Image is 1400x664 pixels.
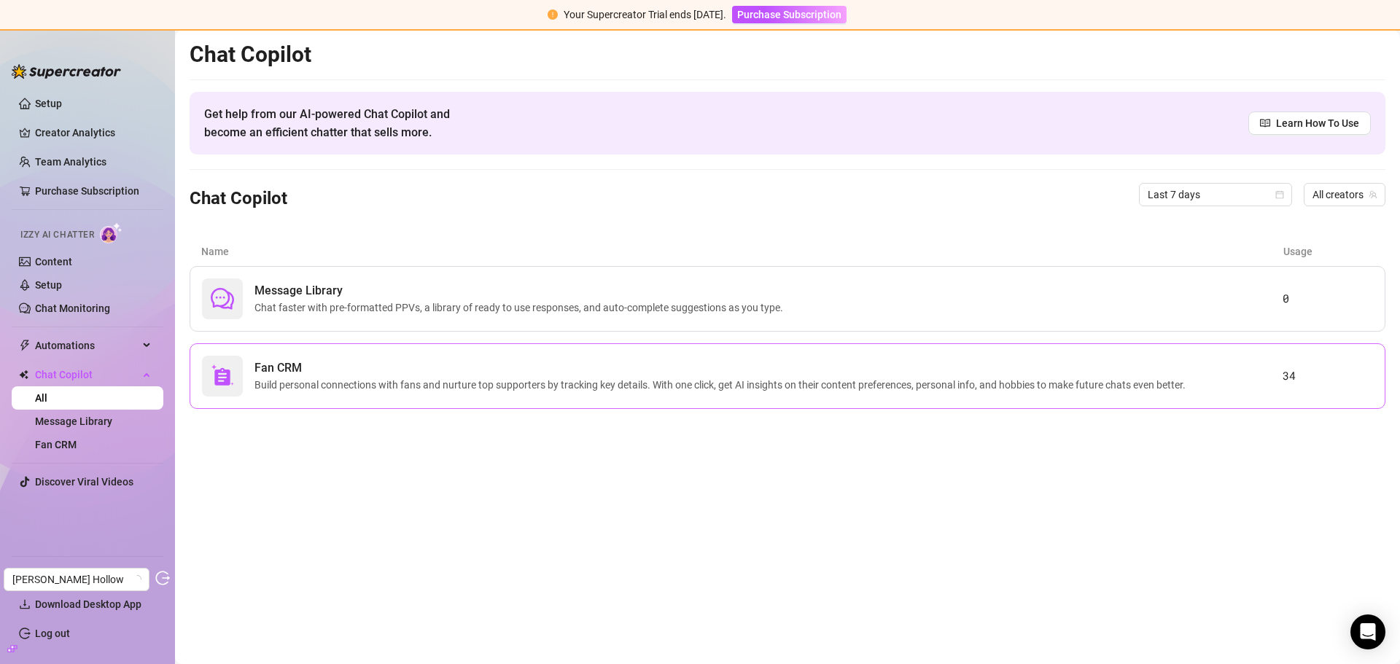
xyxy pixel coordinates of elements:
[201,243,1283,259] article: Name
[35,363,139,386] span: Chat Copilot
[19,598,31,610] span: download
[35,415,112,427] a: Message Library
[1148,184,1283,206] span: Last 7 days
[19,340,31,351] span: thunderbolt
[35,279,62,291] a: Setup
[35,302,110,314] a: Chat Monitoring
[1350,614,1385,649] div: Open Intercom Messenger
[564,9,726,20] span: Your Supercreator Trial ends [DATE].
[211,287,234,310] span: comment
[35,334,139,357] span: Automations
[1248,112,1371,135] a: Learn How To Use
[211,364,234,388] img: svg%3e
[35,439,77,450] a: Fan CRM
[190,41,1385,69] h2: Chat Copilot
[254,282,789,300] span: Message Library
[35,628,70,639] a: Log out
[732,6,847,23] button: Purchase Subscription
[35,156,106,168] a: Team Analytics
[190,187,287,211] h3: Chat Copilot
[1369,190,1377,199] span: team
[1283,367,1373,385] article: 34
[35,392,47,404] a: All
[35,185,139,197] a: Purchase Subscription
[100,222,122,243] img: AI Chatter
[548,9,558,20] span: exclamation-circle
[19,370,28,380] img: Chat Copilot
[1283,243,1374,259] article: Usage
[12,569,141,590] span: Nichole Hollow
[1276,115,1359,131] span: Learn How To Use
[1312,184,1377,206] span: All creators
[737,9,841,20] span: Purchase Subscription
[35,476,133,488] a: Discover Viral Videos
[204,105,485,141] span: Get help from our AI-powered Chat Copilot and become an efficient chatter that sells more.
[35,98,62,109] a: Setup
[35,256,72,267] a: Content
[254,359,1191,377] span: Fan CRM
[131,574,142,585] span: loading
[732,9,847,20] a: Purchase Subscription
[20,228,94,242] span: Izzy AI Chatter
[12,64,121,79] img: logo-BBDzfeDw.svg
[254,300,789,316] span: Chat faster with pre-formatted PPVs, a library of ready to use responses, and auto-complete sugge...
[254,377,1191,393] span: Build personal connections with fans and nurture top supporters by tracking key details. With one...
[35,121,152,144] a: Creator Analytics
[1283,290,1373,308] article: 0
[35,598,141,610] span: Download Desktop App
[1260,118,1270,128] span: read
[1275,190,1284,199] span: calendar
[7,644,17,654] span: build
[155,571,170,585] span: logout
